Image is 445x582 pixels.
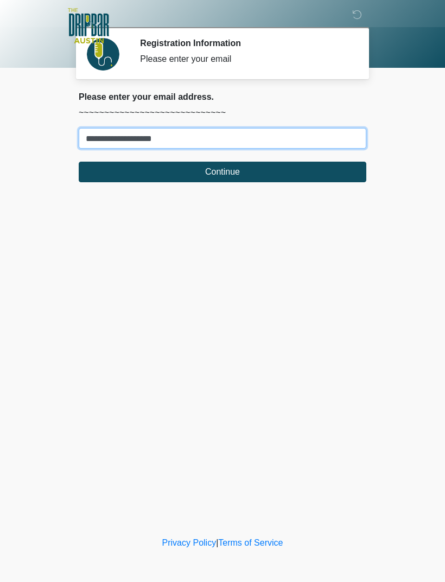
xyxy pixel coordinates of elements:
a: Terms of Service [218,538,283,547]
a: Privacy Policy [162,538,217,547]
h2: Please enter your email address. [79,92,366,102]
img: The DRIPBaR - Austin The Domain Logo [68,8,109,43]
div: Please enter your email [140,53,350,66]
button: Continue [79,162,366,182]
p: ~~~~~~~~~~~~~~~~~~~~~~~~~~~~~ [79,106,366,119]
a: | [216,538,218,547]
img: Agent Avatar [87,38,119,71]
